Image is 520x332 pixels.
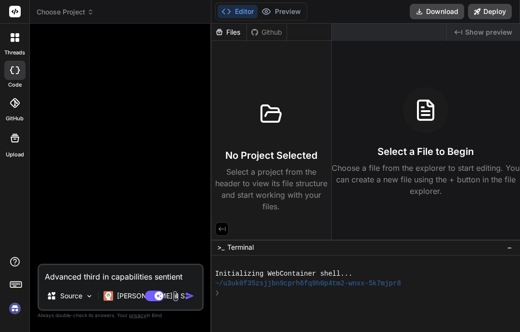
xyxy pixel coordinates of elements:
[505,240,514,255] button: −
[170,291,181,302] img: attachment
[60,291,82,301] p: Source
[258,5,305,18] button: Preview
[215,166,327,212] p: Select a project from the header to view its file structure and start working with your files.
[185,291,195,301] img: icon
[38,311,204,320] p: Always double-check its answers. Your in Bind
[332,162,520,197] p: Choose a file from the explorer to start editing. You can create a new file using the + button in...
[215,288,219,298] span: ❯
[6,151,24,159] label: Upload
[465,27,512,37] span: Show preview
[410,4,464,19] button: Download
[6,115,24,123] label: GitHub
[218,5,258,18] button: Editor
[7,300,23,317] img: signin
[215,269,352,279] span: Initializing WebContainer shell...
[85,292,93,300] img: Pick Models
[217,243,224,252] span: >_
[507,243,512,252] span: −
[468,4,512,19] button: Deploy
[129,312,146,318] span: privacy
[225,149,317,162] h3: No Project Selected
[211,27,247,37] div: Files
[117,291,189,301] p: [PERSON_NAME] 4 S..
[4,49,25,57] label: threads
[39,265,202,282] textarea: Advanced third in capabilities sentient
[8,81,22,89] label: code
[104,291,113,301] img: Claude 4 Sonnet
[377,145,474,158] h3: Select a File to Begin
[215,279,401,288] span: ~/u3uk0f35zsjjbn9cprh6fq9h0p4tm2-wnxx-5k7mjpr8
[37,7,94,17] span: Choose Project
[227,243,254,252] span: Terminal
[247,27,286,37] div: Github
